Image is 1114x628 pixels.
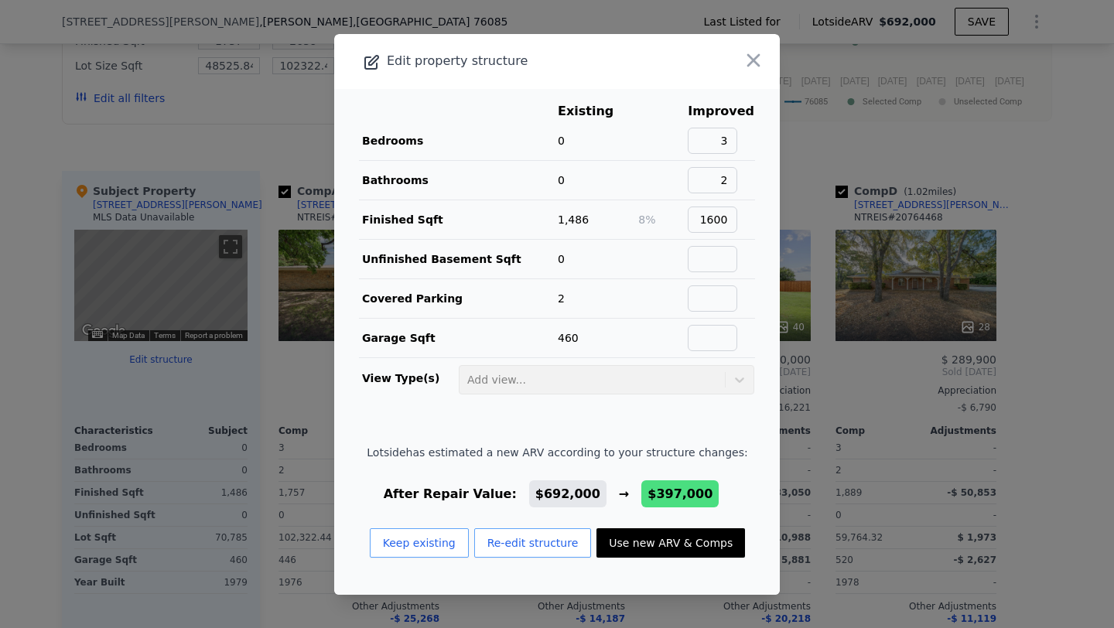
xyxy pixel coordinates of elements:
[359,160,557,200] td: Bathrooms
[558,332,579,344] span: 460
[359,278,557,318] td: Covered Parking
[474,528,592,558] button: Re-edit structure
[557,101,637,121] th: Existing
[558,292,565,305] span: 2
[596,528,745,558] button: Use new ARV & Comps
[558,135,565,147] span: 0
[687,101,755,121] th: Improved
[334,50,691,72] div: Edit property structure
[638,213,655,226] span: 8%
[370,528,469,558] button: Keep existing
[367,485,747,503] div: After Repair Value: →
[535,486,600,501] span: $692,000
[367,445,747,460] span: Lotside has estimated a new ARV according to your structure changes:
[359,121,557,161] td: Bedrooms
[359,239,557,278] td: Unfinished Basement Sqft
[359,200,557,239] td: Finished Sqft
[558,174,565,186] span: 0
[648,486,712,501] span: $397,000
[558,253,565,265] span: 0
[359,358,458,395] td: View Type(s)
[359,318,557,357] td: Garage Sqft
[558,213,589,226] span: 1,486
